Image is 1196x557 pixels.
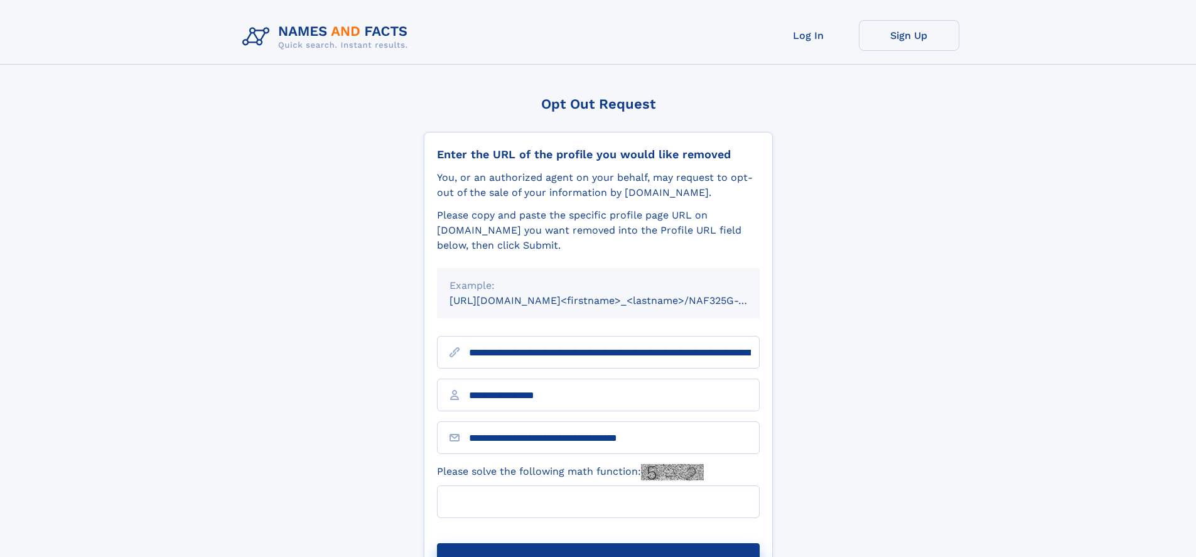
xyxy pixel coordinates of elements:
[859,20,959,51] a: Sign Up
[437,148,760,161] div: Enter the URL of the profile you would like removed
[450,278,747,293] div: Example:
[437,208,760,253] div: Please copy and paste the specific profile page URL on [DOMAIN_NAME] you want removed into the Pr...
[758,20,859,51] a: Log In
[424,96,773,112] div: Opt Out Request
[437,464,704,480] label: Please solve the following math function:
[450,295,784,306] small: [URL][DOMAIN_NAME]<firstname>_<lastname>/NAF325G-xxxxxxxx
[237,20,418,54] img: Logo Names and Facts
[437,170,760,200] div: You, or an authorized agent on your behalf, may request to opt-out of the sale of your informatio...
